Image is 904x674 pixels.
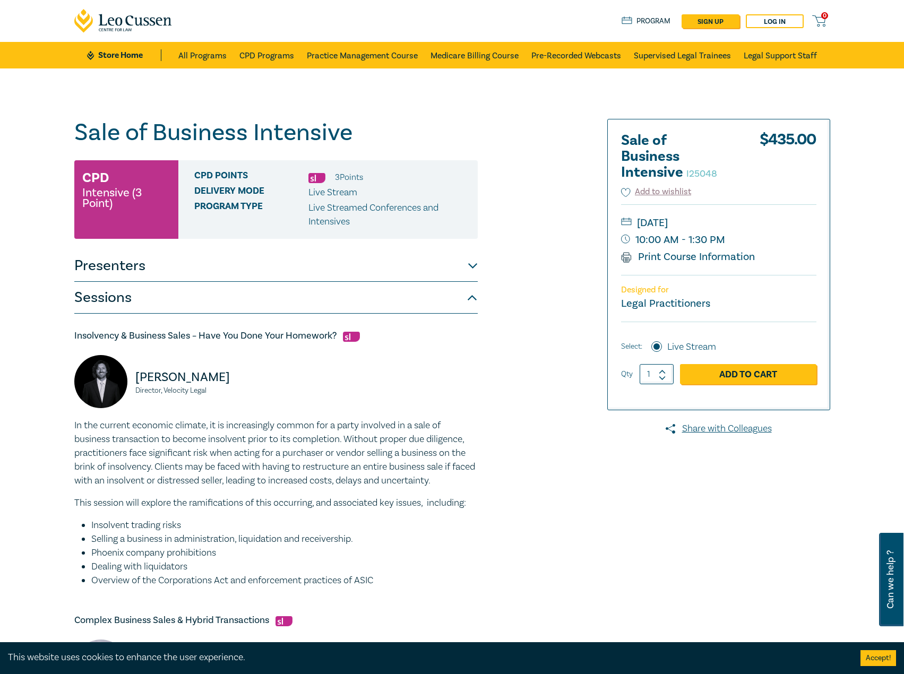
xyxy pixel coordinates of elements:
[308,173,325,183] img: Substantive Law
[82,168,109,187] h3: CPD
[275,616,292,626] img: Substantive Law
[308,201,470,229] p: Live Streamed Conferences and Intensives
[686,168,717,180] small: I25048
[178,42,227,68] a: All Programs
[335,170,363,184] li: 3 Point s
[621,297,710,310] small: Legal Practitioners
[239,42,294,68] a: CPD Programs
[621,250,755,264] a: Print Course Information
[87,49,161,61] a: Store Home
[621,368,633,380] label: Qty
[885,539,896,620] span: Can we help ?
[307,42,418,68] a: Practice Management Course
[135,369,270,386] p: [PERSON_NAME]
[74,614,478,627] h5: Complex Business Sales & Hybrid Transactions
[531,42,621,68] a: Pre-Recorded Webcasts
[343,332,360,342] img: Substantive Law
[74,355,127,408] img: Seamus Ryan
[634,42,731,68] a: Supervised Legal Trainees
[74,419,478,488] p: In the current economic climate, it is increasingly common for a party involved in a sale of busi...
[8,651,845,664] div: This website uses cookies to enhance the user experience.
[74,119,478,146] h1: Sale of Business Intensive
[621,214,816,231] small: [DATE]
[640,364,674,384] input: 1
[74,282,478,314] button: Sessions
[622,15,671,27] a: Program
[194,201,308,229] span: Program type
[621,133,738,180] h2: Sale of Business Intensive
[621,341,642,352] span: Select:
[91,560,478,574] li: Dealing with liquidators
[194,186,308,200] span: Delivery Mode
[74,330,478,342] h5: Insolvency & Business Sales – Have You Done Your Homework?
[194,170,308,184] span: CPD Points
[680,364,816,384] a: Add to Cart
[621,231,816,248] small: 10:00 AM - 1:30 PM
[74,496,478,510] p: This session will explore the ramifications of this occurring, and associated key issues, including:
[91,519,478,532] li: Insolvent trading risks
[744,42,817,68] a: Legal Support Staff
[860,650,896,666] button: Accept cookies
[746,14,804,28] a: Log in
[91,546,478,560] li: Phoenix company prohibitions
[82,187,170,209] small: Intensive (3 Point)
[308,186,357,198] span: Live Stream
[91,532,478,546] li: Selling a business in administration, liquidation and receivership.
[760,133,816,186] div: $ 435.00
[682,14,739,28] a: sign up
[621,285,816,295] p: Designed for
[821,12,828,19] span: 0
[135,387,270,394] small: Director, Velocity Legal
[667,340,716,354] label: Live Stream
[74,250,478,282] button: Presenters
[607,422,830,436] a: Share with Colleagues
[91,574,478,587] li: Overview of the Corporations Act and enforcement practices of ASIC
[431,42,519,68] a: Medicare Billing Course
[621,186,692,198] button: Add to wishlist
